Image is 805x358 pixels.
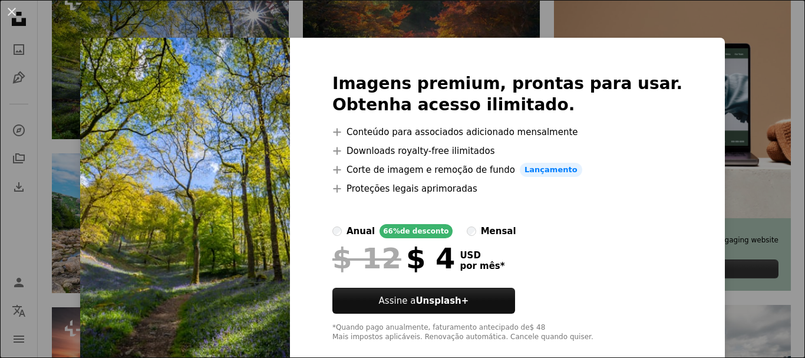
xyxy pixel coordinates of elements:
div: $ 4 [332,243,455,274]
span: Lançamento [520,163,582,177]
li: Proteções legais aprimoradas [332,182,682,196]
div: *Quando pago anualmente, faturamento antecipado de $ 48 Mais impostos aplicáveis. Renovação autom... [332,323,682,342]
li: Conteúdo para associados adicionado mensalmente [332,125,682,139]
button: Assine aUnsplash+ [332,288,515,314]
strong: Unsplash+ [415,295,469,306]
input: mensal [467,226,476,236]
input: anual66%de desconto [332,226,342,236]
span: USD [460,250,504,261]
div: mensal [481,224,516,238]
div: 66% de desconto [380,224,452,238]
span: $ 12 [332,243,401,274]
h2: Imagens premium, prontas para usar. Obtenha acesso ilimitado. [332,73,682,116]
li: Downloads royalty-free ilimitados [332,144,682,158]
div: anual [347,224,375,238]
li: Corte de imagem e remoção de fundo [332,163,682,177]
span: por mês * [460,261,504,271]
